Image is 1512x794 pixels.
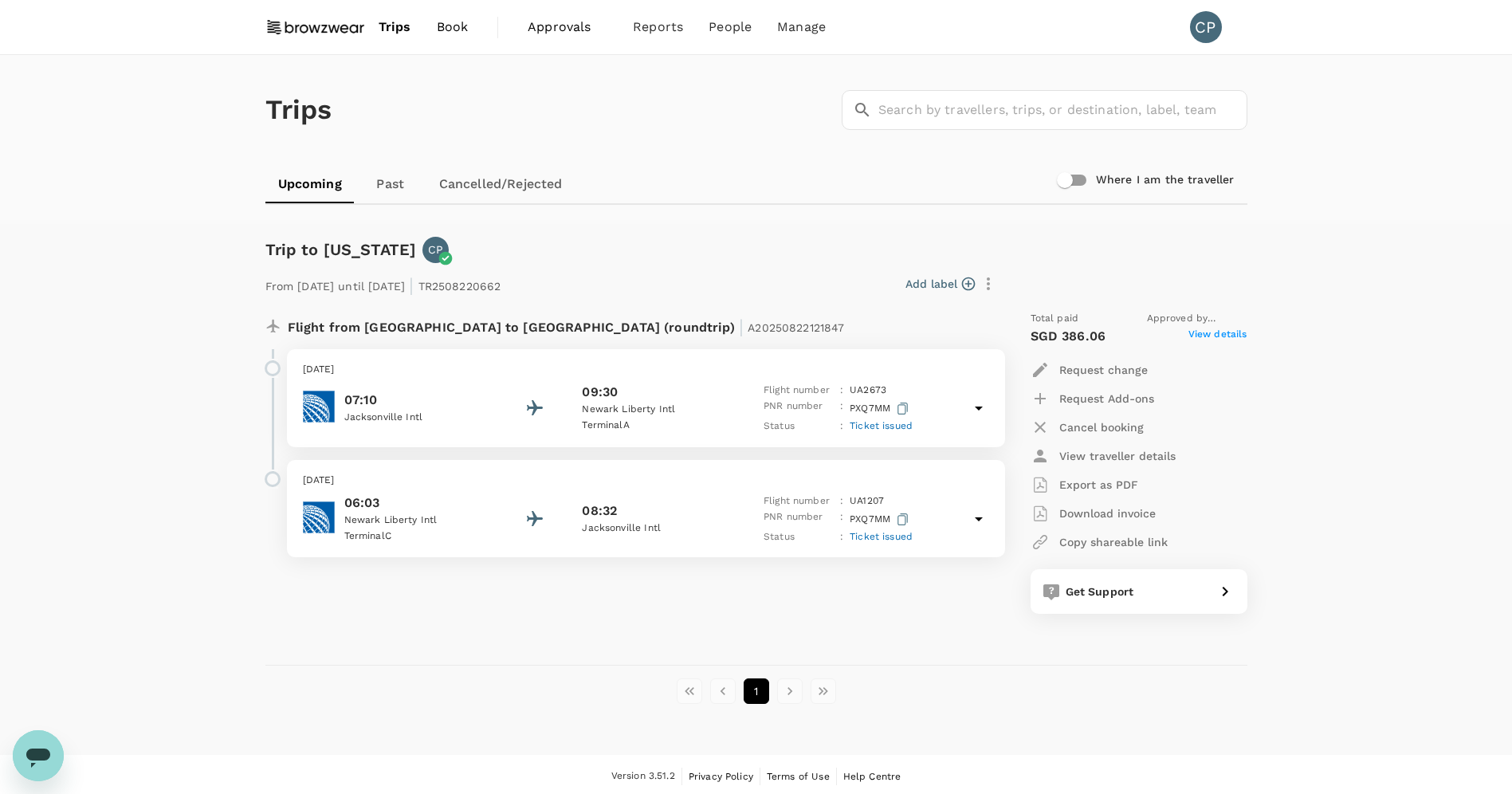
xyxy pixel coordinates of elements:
[840,493,843,509] p: :
[303,473,989,489] p: [DATE]
[303,362,989,378] p: [DATE]
[748,321,844,334] span: A20250822121847
[582,521,725,537] p: Jacksonville Intl
[582,418,725,434] p: Terminal A
[764,399,834,419] p: PNR number
[633,18,683,37] span: Reports
[303,501,335,533] img: United Airlines
[1031,528,1168,556] button: Copy shareable link
[1031,356,1148,384] button: Request change
[843,768,901,785] a: Help Centre
[850,531,913,542] span: Ticket issued
[355,165,426,203] a: Past
[764,529,834,545] p: Status
[265,269,501,298] p: From [DATE] until [DATE] TR2508220662
[1031,327,1106,346] p: SGD 386.06
[1096,171,1235,189] h6: Where I am the traveller
[1031,413,1144,442] button: Cancel booking
[764,493,834,509] p: Flight number
[1059,362,1148,378] p: Request change
[426,165,575,203] a: Cancelled/Rejected
[767,768,830,785] a: Terms of Use
[582,501,617,521] p: 08:32
[840,383,843,399] p: :
[840,419,843,434] p: :
[1059,419,1144,435] p: Cancel booking
[850,420,913,431] span: Ticket issued
[428,242,443,257] p: CP
[1190,11,1222,43] div: CP
[1031,311,1079,327] span: Total paid
[840,509,843,529] p: :
[764,383,834,399] p: Flight number
[582,402,725,418] p: Newark Liberty Intl
[1031,384,1154,413] button: Request Add-ons
[744,678,769,704] button: page 1
[878,90,1247,130] input: Search by travellers, trips, or destination, label, team
[689,771,753,782] span: Privacy Policy
[739,316,744,338] span: |
[265,165,355,203] a: Upcoming
[1059,391,1154,407] p: Request Add-ons
[850,509,912,529] p: PXQ7MM
[528,18,607,37] span: Approvals
[344,410,488,426] p: Jacksonville Intl
[673,678,840,704] nav: pagination navigation
[840,399,843,419] p: :
[1059,505,1156,521] p: Download invoice
[689,768,753,785] a: Privacy Policy
[437,18,469,37] span: Book
[840,529,843,545] p: :
[905,276,975,292] button: Add label
[1066,585,1134,598] span: Get Support
[582,383,618,402] p: 09:30
[709,18,752,37] span: People
[850,399,912,419] p: PXQ7MM
[265,10,366,45] img: Browzwear Solutions Pte Ltd
[265,55,332,165] h1: Trips
[1031,470,1138,499] button: Export as PDF
[767,771,830,782] span: Terms of Use
[764,509,834,529] p: PNR number
[288,311,845,340] p: Flight from [GEOGRAPHIC_DATA] to [GEOGRAPHIC_DATA] (roundtrip)
[344,493,488,513] p: 06:03
[1059,477,1138,493] p: Export as PDF
[13,730,64,781] iframe: Button to launch messaging window
[843,771,901,782] span: Help Centre
[850,383,886,399] p: UA 2673
[1031,499,1156,528] button: Download invoice
[303,391,335,423] img: United Airlines
[409,274,414,297] span: |
[611,768,675,784] span: Version 3.51.2
[764,419,834,434] p: Status
[1059,534,1168,550] p: Copy shareable link
[1031,442,1176,470] button: View traveller details
[1059,448,1176,464] p: View traveller details
[850,493,884,509] p: UA 1207
[344,529,488,544] p: Terminal C
[344,513,488,529] p: Newark Liberty Intl
[344,391,488,410] p: 07:10
[1188,327,1247,346] span: View details
[265,237,417,262] h6: Trip to [US_STATE]
[1147,311,1247,327] span: Approved by
[379,18,411,37] span: Trips
[777,18,826,37] span: Manage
